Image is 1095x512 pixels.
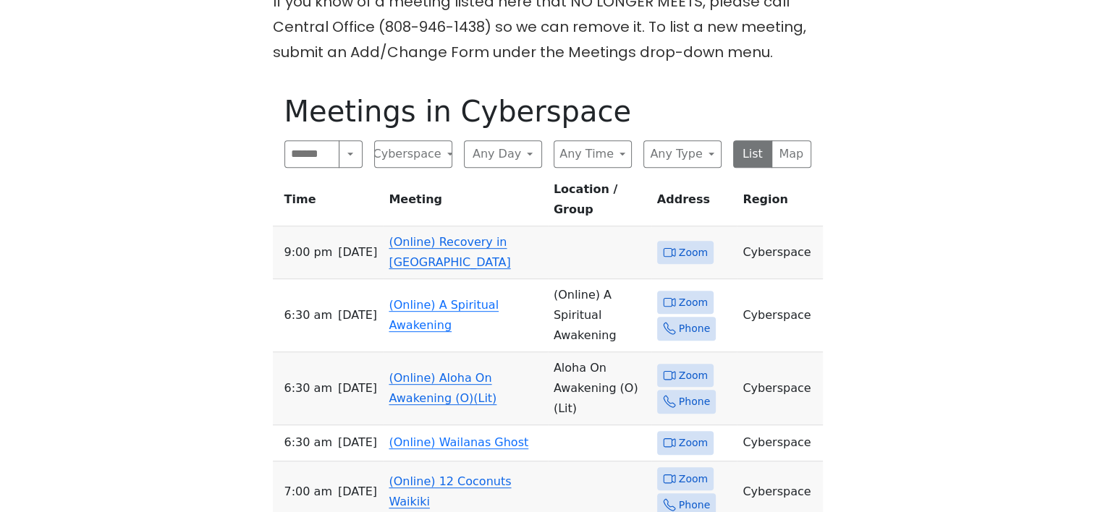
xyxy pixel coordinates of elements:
span: Phone [679,393,710,411]
button: List [733,140,773,168]
td: Cyberspace [737,279,822,352]
span: [DATE] [338,378,377,398]
span: Zoom [679,367,708,385]
th: Time [273,179,384,226]
span: [DATE] [338,305,377,325]
h1: Meetings in Cyberspace [284,94,811,129]
th: Region [737,179,822,226]
a: (Online) 12 Coconuts Waikiki [389,474,511,508]
th: Meeting [383,179,547,226]
span: 7:00 AM [284,482,332,502]
span: [DATE] [338,432,377,453]
td: Cyberspace [737,352,822,425]
span: [DATE] [338,242,377,263]
span: Zoom [679,434,708,452]
span: 6:30 AM [284,305,332,325]
span: 6:30 AM [284,378,332,398]
td: (Online) A Spiritual Awakening [548,279,651,352]
button: Search [339,140,362,168]
button: Any Time [554,140,632,168]
button: Map [771,140,811,168]
th: Location / Group [548,179,651,226]
span: Zoom [679,244,708,262]
a: (Online) A Spiritual Awakening [389,298,499,332]
td: Aloha On Awakening (O) (Lit) [548,352,651,425]
button: Any Day [464,140,542,168]
a: (Online) Aloha On Awakening (O)(Lit) [389,371,496,405]
span: Phone [679,320,710,338]
a: (Online) Wailanas Ghost [389,435,528,449]
span: 9:00 PM [284,242,333,263]
input: Search [284,140,340,168]
span: Zoom [679,294,708,312]
button: Any Type [643,140,722,168]
span: Zoom [679,470,708,488]
th: Address [651,179,737,226]
td: Cyberspace [737,226,822,279]
td: Cyberspace [737,425,822,461]
span: [DATE] [338,482,377,502]
span: 6:30 AM [284,432,332,453]
button: Cyberspace [374,140,452,168]
a: (Online) Recovery in [GEOGRAPHIC_DATA] [389,235,510,269]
